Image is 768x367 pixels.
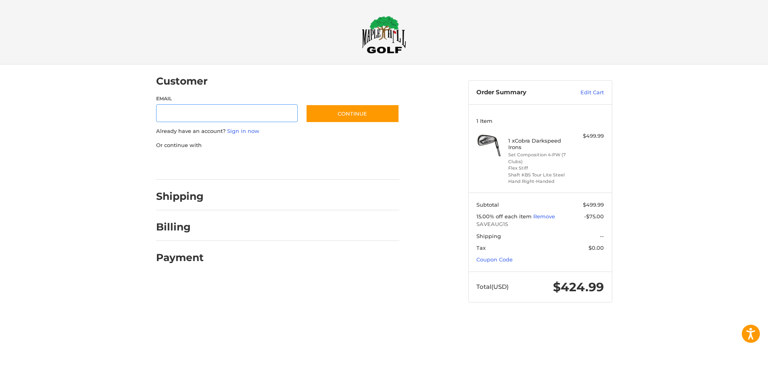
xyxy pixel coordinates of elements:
[156,127,399,135] p: Already have an account?
[563,89,604,97] a: Edit Cart
[572,132,604,140] div: $499.99
[533,213,555,220] a: Remove
[156,251,204,264] h2: Payment
[476,118,604,124] h3: 1 Item
[583,201,604,208] span: $499.99
[156,95,298,102] label: Email
[476,283,509,290] span: Total (USD)
[701,345,768,367] iframe: Google Customer Reviews
[476,201,499,208] span: Subtotal
[476,245,486,251] span: Tax
[222,157,282,172] iframe: PayPal-paylater
[508,151,570,165] li: Set Composition 4-PW (7 Clubs)
[508,178,570,185] li: Hand Right-Handed
[156,141,399,149] p: Or continue with
[476,89,563,97] h3: Order Summary
[156,75,208,87] h2: Customer
[476,220,604,228] span: SAVEAUG15
[227,128,259,134] a: Sign in now
[476,233,501,239] span: Shipping
[362,16,406,54] img: Maple Hill Golf
[600,233,604,239] span: --
[153,157,214,172] iframe: PayPal-paypal
[589,245,604,251] span: $0.00
[156,221,203,233] h2: Billing
[508,172,570,178] li: Shaft KBS Tour Lite Steel
[553,280,604,294] span: $424.99
[584,213,604,220] span: -$75.00
[290,157,351,172] iframe: PayPal-venmo
[508,137,570,151] h4: 1 x Cobra Darkspeed Irons
[476,213,533,220] span: 15.00% off each item
[306,104,399,123] button: Continue
[156,190,204,203] h2: Shipping
[476,256,513,263] a: Coupon Code
[508,165,570,172] li: Flex Stiff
